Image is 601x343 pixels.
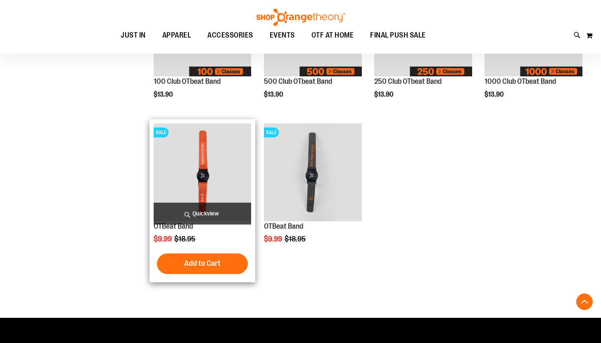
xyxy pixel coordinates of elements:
a: 250 Club OTbeat Band [374,77,442,85]
span: OTF AT HOME [311,26,354,45]
span: $13.90 [264,91,284,98]
button: Back To Top [576,293,593,310]
a: OTBeat Band [154,222,193,230]
span: JUST IN [121,26,146,45]
div: product [260,119,366,264]
span: FINAL PUSH SALE [370,26,426,45]
a: OTBeat BandSALE [154,123,252,222]
a: OTBeat BandSALE [264,123,362,222]
span: ACCESSORIES [207,26,253,45]
a: 1000 Club OTbeat Band [485,77,556,85]
a: ACCESSORIES [199,26,261,45]
img: Shop Orangetheory [255,9,346,26]
span: SALE [264,128,279,137]
button: Add to Cart [157,253,248,274]
a: APPAREL [154,26,200,45]
span: $9.99 [154,235,173,243]
span: APPAREL [162,26,191,45]
img: OTBeat Band [154,123,252,221]
span: $18.95 [174,235,197,243]
a: 500 Club OTbeat Band [264,77,332,85]
a: OTF AT HOME [303,26,362,45]
a: FINAL PUSH SALE [362,26,434,45]
span: SALE [154,128,169,137]
span: $13.90 [485,91,505,98]
a: OTBeat Band [264,222,303,230]
div: product [150,119,256,282]
span: $9.99 [264,235,283,243]
span: $13.90 [154,91,174,98]
a: Quickview [154,203,252,225]
span: Add to Cart [184,259,221,268]
span: $18.95 [285,235,307,243]
a: JUST IN [112,26,154,45]
a: EVENTS [261,26,303,45]
span: $13.90 [374,91,394,98]
img: OTBeat Band [264,123,362,221]
a: 100 Club OTbeat Band [154,77,221,85]
span: EVENTS [270,26,295,45]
